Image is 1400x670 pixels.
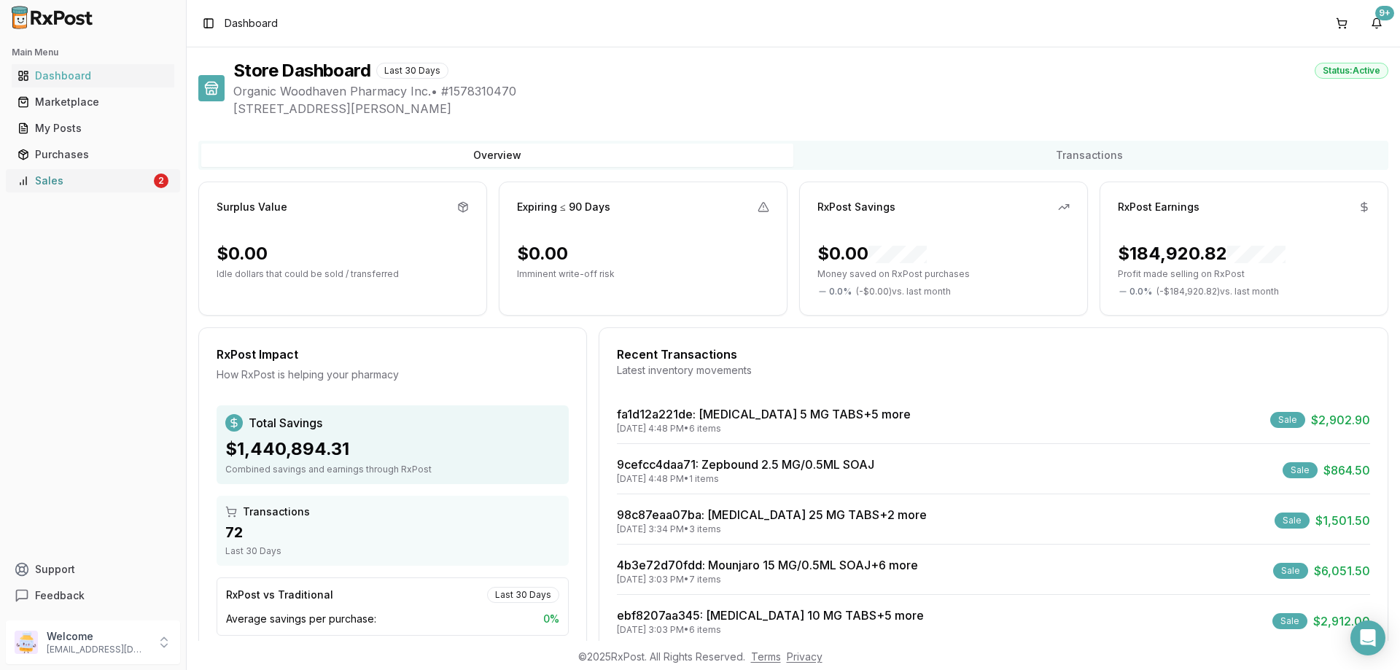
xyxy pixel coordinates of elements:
div: $1,440,894.31 [225,437,560,461]
div: Sale [1270,412,1305,428]
span: ( - $184,920.82 ) vs. last month [1156,286,1279,297]
div: Surplus Value [217,200,287,214]
a: My Posts [12,115,174,141]
a: fa1d12a221de: [MEDICAL_DATA] 5 MG TABS+5 more [617,407,911,421]
button: Dashboard [6,64,180,87]
span: 0.0 % [1129,286,1152,297]
button: 9+ [1365,12,1388,35]
button: Feedback [6,583,180,609]
button: Marketplace [6,90,180,114]
p: Profit made selling on RxPost [1118,268,1370,280]
div: Expiring ≤ 90 Days [517,200,610,214]
span: Total Savings [249,414,322,432]
div: Marketplace [17,95,168,109]
p: [EMAIL_ADDRESS][DOMAIN_NAME] [47,644,148,655]
a: 98c87eaa07ba: [MEDICAL_DATA] 25 MG TABS+2 more [617,507,927,522]
span: $1,501.50 [1315,512,1370,529]
a: 4b3e72d70fdd: Mounjaro 15 MG/0.5ML SOAJ+6 more [617,558,918,572]
span: Organic Woodhaven Pharmacy Inc. • # 1578310470 [233,82,1388,100]
p: Idle dollars that could be sold / transferred [217,268,469,280]
span: [STREET_ADDRESS][PERSON_NAME] [233,100,1388,117]
button: Transactions [793,144,1385,167]
div: Purchases [17,147,168,162]
span: 0.0 % [829,286,852,297]
div: Latest inventory movements [617,363,1370,378]
button: My Posts [6,117,180,140]
div: Last 30 Days [225,545,560,557]
h2: Main Menu [12,47,174,58]
span: Dashboard [225,16,278,31]
div: Status: Active [1315,63,1388,79]
img: RxPost Logo [6,6,99,29]
div: Recent Transactions [617,346,1370,363]
span: ( - $0.00 ) vs. last month [856,286,951,297]
p: Welcome [47,629,148,644]
img: User avatar [15,631,38,654]
div: [DATE] 4:48 PM • 1 items [617,473,874,485]
a: 9cefcc4daa71: Zepbound 2.5 MG/0.5ML SOAJ [617,457,874,472]
button: Support [6,556,180,583]
div: Sale [1283,462,1318,478]
p: Imminent write-off risk [517,268,769,280]
h1: Store Dashboard [233,59,370,82]
div: Dashboard [17,69,168,83]
a: Sales2 [12,168,174,194]
div: RxPost vs Traditional [226,588,333,602]
div: RxPost Impact [217,346,569,363]
div: $0.00 [217,242,268,265]
div: 72 [225,522,560,542]
div: RxPost Earnings [1118,200,1199,214]
div: $184,920.82 [1118,242,1286,265]
span: $864.50 [1323,461,1370,479]
div: $0.00 [517,242,568,265]
span: Average savings per purchase: [226,612,376,626]
span: $2,902.90 [1311,411,1370,429]
span: Feedback [35,588,85,603]
span: $6,051.50 [1314,562,1370,580]
div: 9+ [1375,6,1394,20]
a: Privacy [787,650,822,663]
span: Transactions [243,505,310,519]
div: How RxPost is helping your pharmacy [217,367,569,382]
a: Dashboard [12,63,174,89]
div: Sales [17,174,151,188]
div: Combined savings and earnings through RxPost [225,464,560,475]
p: Money saved on RxPost purchases [817,268,1070,280]
div: Sale [1275,513,1310,529]
span: 0 % [543,612,559,626]
div: [DATE] 4:48 PM • 6 items [617,423,911,435]
div: Last 30 Days [376,63,448,79]
div: [DATE] 3:03 PM • 7 items [617,574,918,585]
div: My Posts [17,121,168,136]
div: $0.00 [817,242,927,265]
div: Sale [1272,613,1307,629]
div: Open Intercom Messenger [1350,620,1385,655]
button: Sales2 [6,169,180,192]
div: Last 30 Days [487,587,559,603]
button: Purchases [6,143,180,166]
span: $2,912.00 [1313,612,1370,630]
button: Overview [201,144,793,167]
a: Marketplace [12,89,174,115]
div: [DATE] 3:34 PM • 3 items [617,523,927,535]
div: RxPost Savings [817,200,895,214]
div: Sale [1273,563,1308,579]
nav: breadcrumb [225,16,278,31]
a: Terms [751,650,781,663]
a: Purchases [12,141,174,168]
div: 2 [154,174,168,188]
div: [DATE] 3:03 PM • 6 items [617,624,924,636]
a: ebf8207aa345: [MEDICAL_DATA] 10 MG TABS+5 more [617,608,924,623]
